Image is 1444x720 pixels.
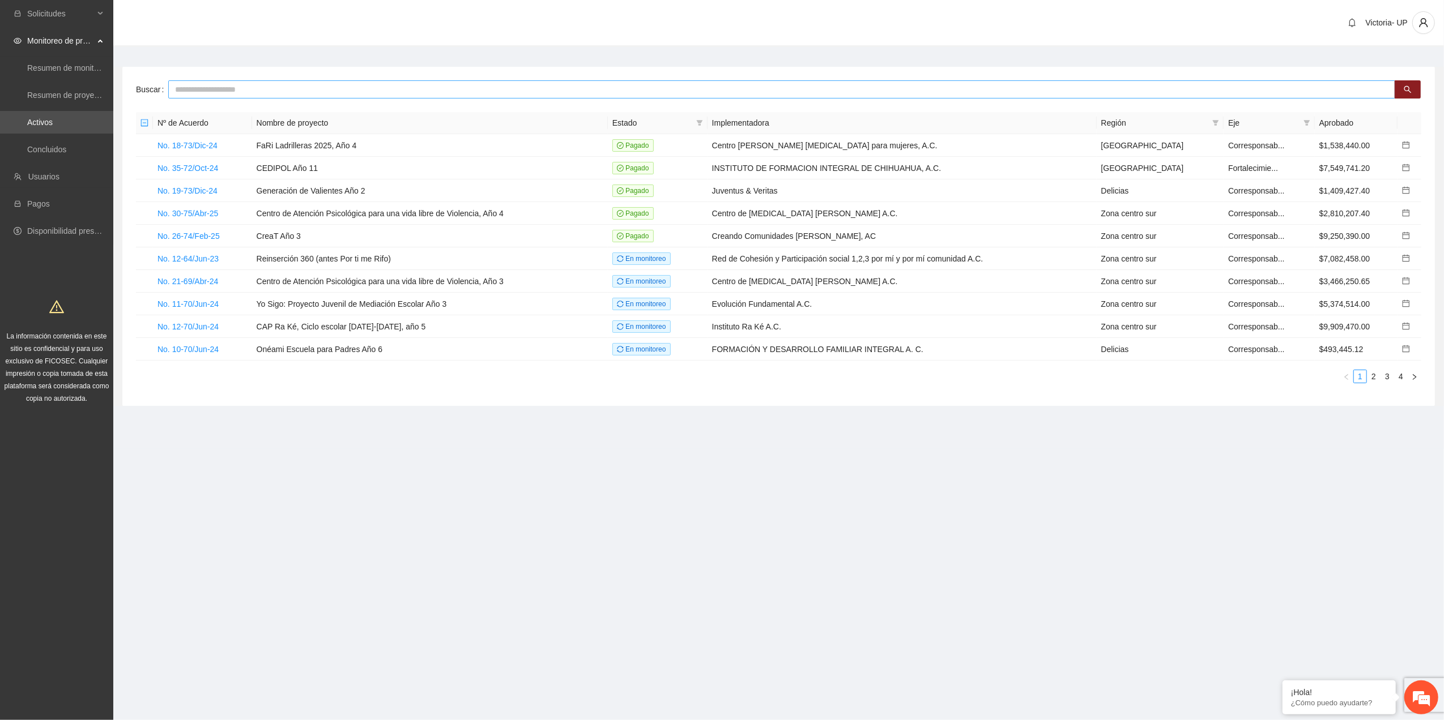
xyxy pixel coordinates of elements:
[1412,11,1435,34] button: user
[27,226,124,235] a: Disponibilidad presupuestal
[1402,209,1410,217] span: calendar
[1408,370,1421,383] button: right
[612,185,654,197] span: Pagado
[27,2,94,25] span: Solicitudes
[27,29,94,52] span: Monitoreo de proyectos
[617,346,624,353] span: sync
[1402,277,1410,286] a: calendar
[1413,18,1434,28] span: user
[617,210,624,217] span: check-circle
[1402,186,1410,194] span: calendar
[1228,117,1299,129] span: Eje
[612,275,671,288] span: En monitoreo
[252,315,608,338] td: CAP Ra Ké, Ciclo escolar [DATE]-[DATE], año 5
[1228,209,1285,218] span: Corresponsab...
[612,252,671,265] span: En monitoreo
[696,119,703,126] span: filter
[1315,202,1398,225] td: $2,810,207.40
[1411,374,1418,380] span: right
[1402,232,1410,241] a: calendar
[612,207,654,220] span: Pagado
[1402,141,1410,150] a: calendar
[252,157,608,179] td: CEDIPOL Año 11
[1097,270,1224,293] td: Zona centro sur
[5,332,109,402] span: La información contenida en este sitio es confidencial y para uso exclusivo de FICOSEC. Cualquier...
[27,199,50,208] a: Pagos
[1228,232,1285,241] span: Corresponsab...
[1353,370,1367,383] li: 1
[252,179,608,202] td: Generación de Valientes Año 2
[1097,247,1224,270] td: Zona centro sur
[1381,370,1394,383] li: 3
[1097,293,1224,315] td: Zona centro sur
[27,63,110,72] a: Resumen de monitoreo
[1228,164,1278,173] span: Fortalecimie...
[1097,338,1224,361] td: Delicias
[1408,370,1421,383] li: Next Page
[1343,14,1361,32] button: bell
[49,299,64,314] span: warning
[708,225,1097,247] td: Creando Comunidades [PERSON_NAME], AC
[612,320,671,333] span: En monitoreo
[252,270,608,293] td: Centro de Atención Psicológica para una vida libre de Violencia, Año 3
[1402,164,1410,173] a: calendar
[1366,18,1408,27] span: Victoria- UP
[27,91,148,100] a: Resumen de proyectos aprobados
[694,114,705,131] span: filter
[1368,370,1380,383] a: 2
[708,134,1097,157] td: Centro [PERSON_NAME] [MEDICAL_DATA] para mujeres, A.C.
[1228,277,1285,286] span: Corresponsab...
[617,187,624,194] span: check-circle
[157,186,218,195] a: No. 19-73/Dic-24
[1315,179,1398,202] td: $1,409,427.40
[1315,270,1398,293] td: $3,466,250.65
[157,232,220,241] a: No. 26-74/Feb-25
[1402,209,1410,218] a: calendar
[708,112,1097,134] th: Implementadora
[1291,698,1387,707] p: ¿Cómo puedo ayudarte?
[27,145,66,154] a: Concluidos
[708,293,1097,315] td: Evolución Fundamental A.C.
[1228,345,1285,354] span: Corresponsab...
[617,233,624,239] span: check-circle
[1402,164,1410,172] span: calendar
[612,343,671,355] span: En monitoreo
[1395,370,1407,383] a: 4
[1315,338,1398,361] td: $493,445.12
[1291,688,1387,697] div: ¡Hola!
[1228,186,1285,195] span: Corresponsab...
[1315,293,1398,315] td: $5,374,514.00
[252,338,608,361] td: Onéami Escuela para Padres Año 6
[27,118,53,127] a: Activos
[1228,254,1285,263] span: Corresponsab...
[136,80,168,98] label: Buscar
[1304,119,1310,126] span: filter
[1340,370,1353,383] li: Previous Page
[708,157,1097,179] td: INSTITUTO DE FORMACION INTEGRAL DE CHIHUAHUA, A.C.
[157,299,219,308] a: No. 11-70/Jun-24
[1315,134,1398,157] td: $1,538,440.00
[1097,179,1224,202] td: Delicias
[1097,315,1224,338] td: Zona centro sur
[252,112,608,134] th: Nombre de proyecto
[708,179,1097,202] td: Juventus & Veritas
[1315,315,1398,338] td: $9,909,470.00
[157,254,219,263] a: No. 12-64/Jun-23
[1402,277,1410,285] span: calendar
[252,225,608,247] td: CreaT Año 3
[708,338,1097,361] td: FORMACIÓN Y DESARROLLO FAMILIAR INTEGRAL A. C.
[1402,186,1410,195] a: calendar
[1315,225,1398,247] td: $9,250,390.00
[252,202,608,225] td: Centro de Atención Psicológica para una vida libre de Violencia, Año 4
[612,139,654,152] span: Pagado
[1101,117,1208,129] span: Región
[708,202,1097,225] td: Centro de [MEDICAL_DATA] [PERSON_NAME] A.C.
[1228,141,1285,150] span: Corresponsab...
[1097,202,1224,225] td: Zona centro sur
[1402,299,1410,308] a: calendar
[617,165,624,172] span: check-circle
[14,10,22,18] span: inbox
[612,298,671,310] span: En monitoreo
[1394,370,1408,383] li: 4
